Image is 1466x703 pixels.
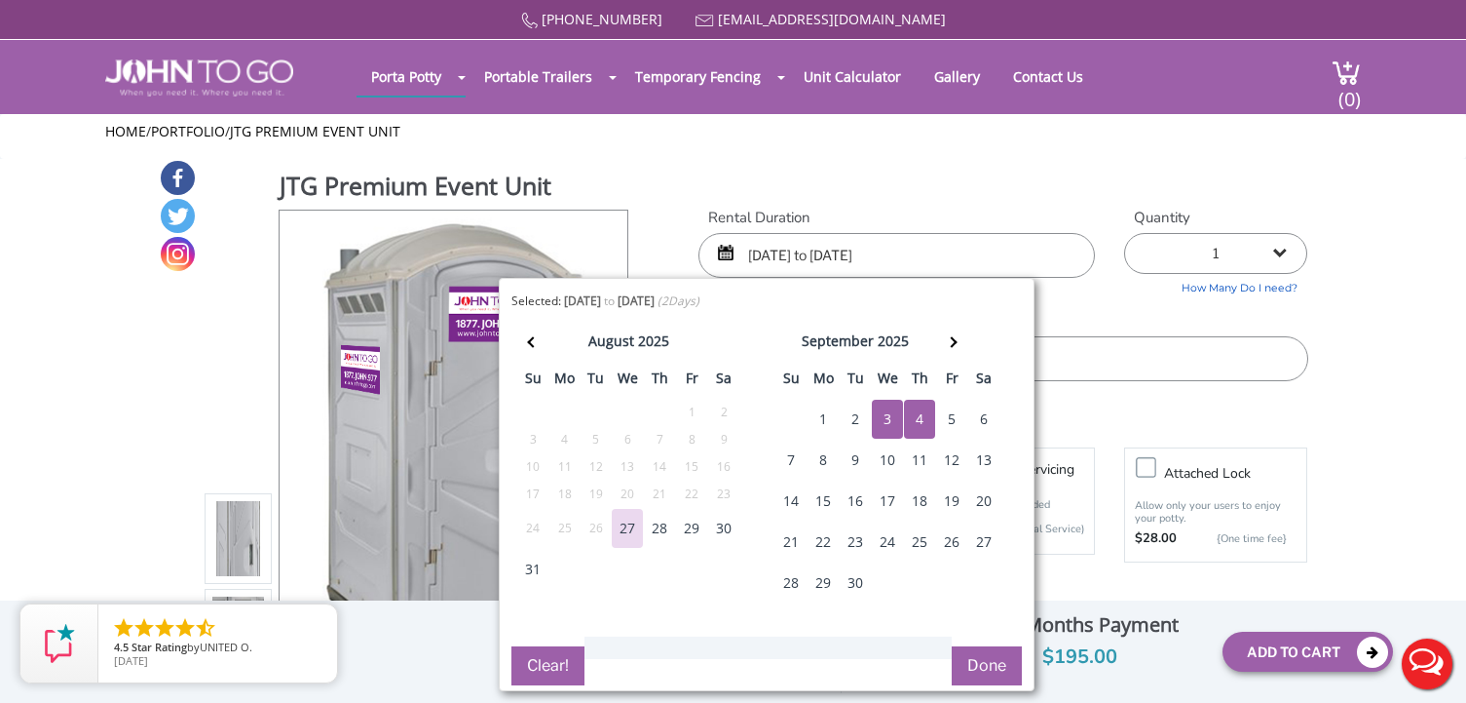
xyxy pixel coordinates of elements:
div: 11 [549,456,580,478]
img: cart a [1332,59,1361,86]
div: 22 [676,484,707,505]
th: tu [840,364,872,399]
span: to [604,293,615,309]
div: 5 [936,400,967,439]
div: 23 [708,484,739,505]
input: Start date | End date [698,233,1095,278]
div: 29 [808,564,839,603]
div: 26 [936,523,967,562]
div: 9 [708,429,739,450]
h3: Attached lock [1164,461,1316,486]
div: 28 [644,509,675,548]
button: Clear! [511,646,584,685]
a: Contact Us [998,58,1098,96]
a: Portfolio [151,122,225,140]
div: 9 [840,441,871,480]
div: 27 [612,509,643,548]
th: su [775,364,808,399]
li:  [112,616,135,640]
div: 5 [581,429,611,450]
div: 8 [676,429,707,450]
div: 19 [581,484,611,505]
label: Quantity [1124,208,1307,228]
div: 13 [612,456,643,478]
div: 2025 [638,328,669,355]
p: Allow only your users to enjoy your potty. [1135,499,1297,525]
a: [PHONE_NUMBER] [542,10,662,28]
div: 20 [612,484,643,505]
div: 15 [676,456,707,478]
div: 24 [872,523,903,562]
div: 2025 [878,328,909,355]
div: 16 [708,456,739,478]
a: JTG Premium Event Unit [230,122,400,140]
img: Product [306,211,601,670]
div: 7 [644,429,675,450]
th: sa [708,364,740,399]
h1: JTG Premium Event Unit [280,169,630,208]
th: we [872,364,904,399]
div: 14 [644,456,675,478]
th: tu [581,364,612,399]
th: su [517,364,549,399]
div: 7 [775,441,807,480]
div: 2 [708,402,739,423]
a: Gallery [920,58,995,96]
button: Live Chat [1388,625,1466,703]
div: 10 [872,441,903,480]
p: {One time fee} [1186,529,1287,549]
img: Call [521,13,538,29]
div: 21 [775,523,807,562]
span: 2 [661,293,668,309]
th: mo [549,364,581,399]
div: 11 [904,441,935,480]
div: 21 [644,484,675,505]
div: 27 [968,523,999,562]
th: we [612,364,644,399]
div: 28 [775,564,807,603]
b: [DATE] [564,293,601,309]
span: [DATE] [114,653,148,668]
div: 24 [517,518,548,539]
a: Temporary Fencing [620,58,775,96]
a: How Many Do I need? [1124,274,1307,296]
div: 10 [517,456,548,478]
ul: / / [105,122,1361,141]
a: Instagram [161,237,195,271]
div: 19 [936,482,967,521]
img: JOHN to go [105,59,293,97]
span: 4.5 [114,640,129,654]
div: 25 [549,518,580,539]
a: Facebook [161,161,195,195]
div: september [802,328,874,355]
div: 13 [968,441,999,480]
div: 17 [872,482,903,521]
div: 30 [840,564,871,603]
button: Add To Cart [1222,632,1393,672]
span: Star Rating [132,640,187,654]
div: 12 [581,456,611,478]
div: 12 [936,441,967,480]
th: fr [676,364,708,399]
div: 6 [968,400,999,439]
div: 18 [549,484,580,505]
a: [EMAIL_ADDRESS][DOMAIN_NAME] [718,10,946,28]
th: mo [808,364,840,399]
div: $195.00 [951,642,1207,673]
th: th [904,364,936,399]
li:  [173,616,197,640]
div: 22 [808,523,839,562]
span: Selected: [511,293,561,309]
span: UNITED O. [200,640,252,654]
div: 6 [612,429,643,450]
div: 25 [904,523,935,562]
a: Portable Trailers [470,58,607,96]
strong: $28.00 [1135,529,1177,549]
img: Mail [695,15,714,27]
img: Review Rating [40,624,79,663]
div: 8 [808,441,839,480]
th: th [644,364,676,399]
div: 31 [517,550,548,589]
div: 18 [904,482,935,521]
a: Twitter [161,199,195,233]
